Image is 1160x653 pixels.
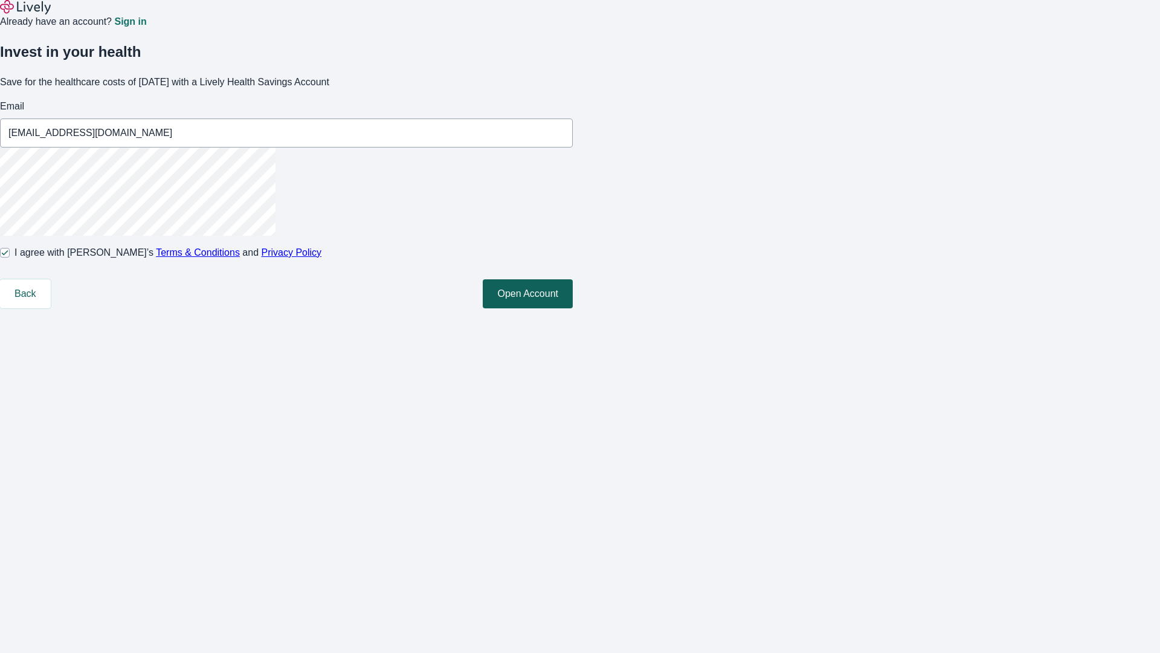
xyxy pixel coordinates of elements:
[262,247,322,258] a: Privacy Policy
[156,247,240,258] a: Terms & Conditions
[483,279,573,308] button: Open Account
[114,17,146,27] a: Sign in
[14,245,321,260] span: I agree with [PERSON_NAME]’s and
